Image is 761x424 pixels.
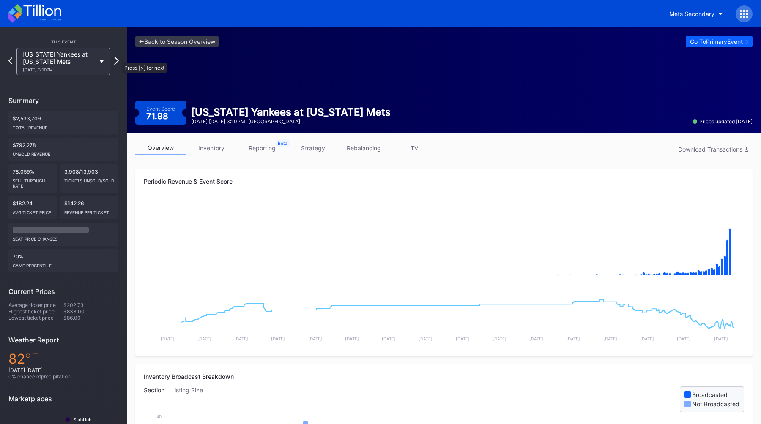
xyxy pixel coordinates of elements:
[64,175,114,183] div: Tickets Unsold/Sold
[8,39,118,44] div: This Event
[692,391,728,398] div: Broadcasted
[287,141,338,155] a: strategy
[714,336,728,341] text: [DATE]
[191,106,391,118] div: [US_STATE] Yankees at [US_STATE] Mets
[8,287,118,296] div: Current Prices
[13,260,114,268] div: Game percentile
[197,336,211,341] text: [DATE]
[8,315,63,321] div: Lowest ticket price
[692,400,739,408] div: Not Broadcasted
[456,336,470,341] text: [DATE]
[156,414,162,419] text: 40
[603,336,617,341] text: [DATE]
[63,302,118,308] div: $202.73
[60,164,118,193] div: 3,908/13,903
[63,315,118,321] div: $86.00
[678,146,748,153] div: Download Transactions
[8,302,63,308] div: Average ticket price
[64,207,114,215] div: Revenue per ticket
[382,336,396,341] text: [DATE]
[146,112,170,120] div: 71.98
[144,373,744,380] div: Inventory Broadcast Breakdown
[345,336,359,341] text: [DATE]
[144,386,171,412] div: Section
[13,207,52,215] div: Avg ticket price
[8,111,118,134] div: $2,533,709
[237,141,287,155] a: reporting
[389,141,440,155] a: TV
[8,394,118,403] div: Marketplaces
[13,148,114,157] div: Unsold Revenue
[8,138,118,161] div: $792,278
[690,38,748,45] div: Go To Primary Event ->
[8,351,118,367] div: 82
[493,336,506,341] text: [DATE]
[8,308,63,315] div: Highest ticket price
[663,6,729,22] button: Mets Secondary
[135,36,219,47] a: <-Back to Season Overview
[8,164,57,193] div: 78.059%
[8,249,118,272] div: 70%
[144,200,744,284] svg: Chart title
[674,144,753,155] button: Download Transactions
[8,367,118,373] div: [DATE] [DATE]
[25,351,39,367] span: ℉
[640,336,654,341] text: [DATE]
[529,336,543,341] text: [DATE]
[13,233,114,242] div: seat price changes
[669,10,714,17] div: Mets Secondary
[13,122,114,130] div: Total Revenue
[686,36,753,47] button: Go ToPrimaryEvent->
[693,118,753,125] div: Prices updated [DATE]
[135,141,186,155] a: overview
[419,336,433,341] text: [DATE]
[171,386,210,412] div: Listing Size
[234,336,248,341] text: [DATE]
[8,336,118,344] div: Weather Report
[144,284,744,348] svg: Chart title
[23,51,96,72] div: [US_STATE] Yankees at [US_STATE] Mets
[60,196,118,219] div: $142.26
[271,336,285,341] text: [DATE]
[23,67,96,72] div: [DATE] 3:10PM
[338,141,389,155] a: rebalancing
[186,141,237,155] a: inventory
[63,308,118,315] div: $833.00
[13,175,52,188] div: Sell Through Rate
[191,118,391,125] div: [DATE] [DATE] 3:10PM | [GEOGRAPHIC_DATA]
[677,336,691,341] text: [DATE]
[8,373,118,380] div: 0 % chance of precipitation
[566,336,580,341] text: [DATE]
[73,417,92,422] text: StubHub
[308,336,322,341] text: [DATE]
[8,96,118,105] div: Summary
[8,196,57,219] div: $182.24
[144,178,744,185] div: Periodic Revenue & Event Score
[161,336,175,341] text: [DATE]
[146,106,175,112] div: Event Score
